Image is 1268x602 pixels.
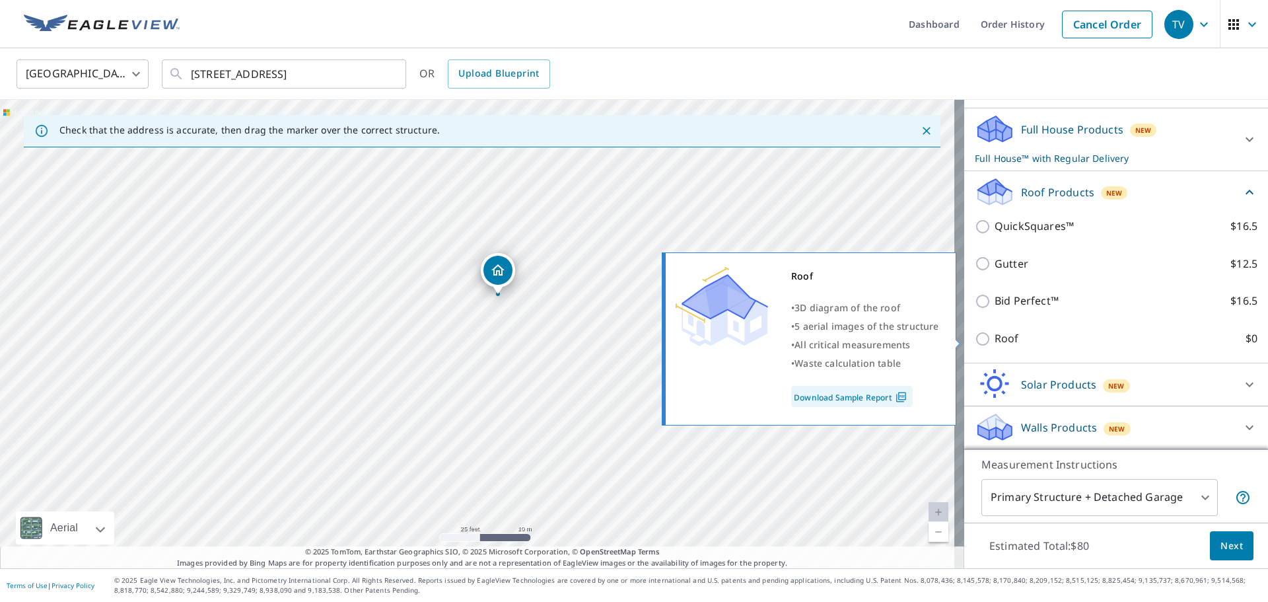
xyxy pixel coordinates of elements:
[52,581,94,590] a: Privacy Policy
[975,412,1257,443] div: Walls ProductsNew
[981,479,1218,516] div: Primary Structure + Detached Garage
[791,317,939,336] div: •
[794,338,910,351] span: All critical measurements
[995,256,1028,272] p: Gutter
[305,546,660,558] span: © 2025 TomTom, Earthstar Geographics SIO, © 2025 Microsoft Corporation, ©
[975,114,1257,165] div: Full House ProductsNewFull House™ with Regular Delivery
[24,15,180,34] img: EV Logo
[1062,11,1152,38] a: Cancel Order
[794,301,900,314] span: 3D diagram of the roof
[481,253,515,294] div: Dropped pin, building 1, Residential property, 2305 Locustwood Ct Orange Park, FL 32065
[114,576,1261,595] p: © 2025 Eagle View Technologies, Inc. and Pictometry International Corp. All Rights Reserved. Repo...
[929,522,948,542] a: Current Level 20, Zoom Out
[16,511,114,545] div: Aerial
[975,176,1257,207] div: Roof ProductsNew
[995,330,1019,347] p: Roof
[791,267,939,285] div: Roof
[975,151,1234,165] p: Full House™ with Regular Delivery
[791,386,913,407] a: Download Sample Report
[918,122,935,139] button: Close
[1135,125,1152,135] span: New
[975,369,1257,400] div: Solar ProductsNew
[419,59,550,89] div: OR
[191,56,379,93] input: Search by address or latitude-longitude
[892,391,910,403] img: Pdf Icon
[1021,184,1094,200] p: Roof Products
[1021,420,1097,435] p: Walls Products
[1021,122,1123,137] p: Full House Products
[1246,330,1257,347] p: $0
[1210,531,1253,561] button: Next
[1021,377,1096,393] p: Solar Products
[1164,10,1193,39] div: TV
[7,581,48,590] a: Terms of Use
[1230,256,1257,272] p: $12.5
[7,582,94,589] p: |
[979,531,1100,560] p: Estimated Total: $80
[929,502,948,522] a: Current Level 20, Zoom In Disabled
[638,546,660,556] a: Terms
[794,357,901,369] span: Waste calculation table
[458,65,539,82] span: Upload Blueprint
[791,336,939,354] div: •
[17,56,149,93] div: [GEOGRAPHIC_DATA]
[1106,188,1123,198] span: New
[59,124,440,136] p: Check that the address is accurate, then drag the marker over the correct structure.
[794,320,938,332] span: 5 aerial images of the structure
[995,218,1074,235] p: QuickSquares™
[791,299,939,317] div: •
[995,293,1059,309] p: Bid Perfect™
[1220,538,1243,554] span: Next
[46,511,82,545] div: Aerial
[1109,424,1125,434] span: New
[580,546,635,556] a: OpenStreetMap
[981,457,1251,472] p: Measurement Instructions
[1235,490,1251,506] span: Your report will include the primary structure and a detached garage if one exists.
[791,354,939,373] div: •
[1230,218,1257,235] p: $16.5
[448,59,549,89] a: Upload Blueprint
[676,267,768,346] img: Premium
[1108,381,1125,391] span: New
[1230,293,1257,309] p: $16.5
